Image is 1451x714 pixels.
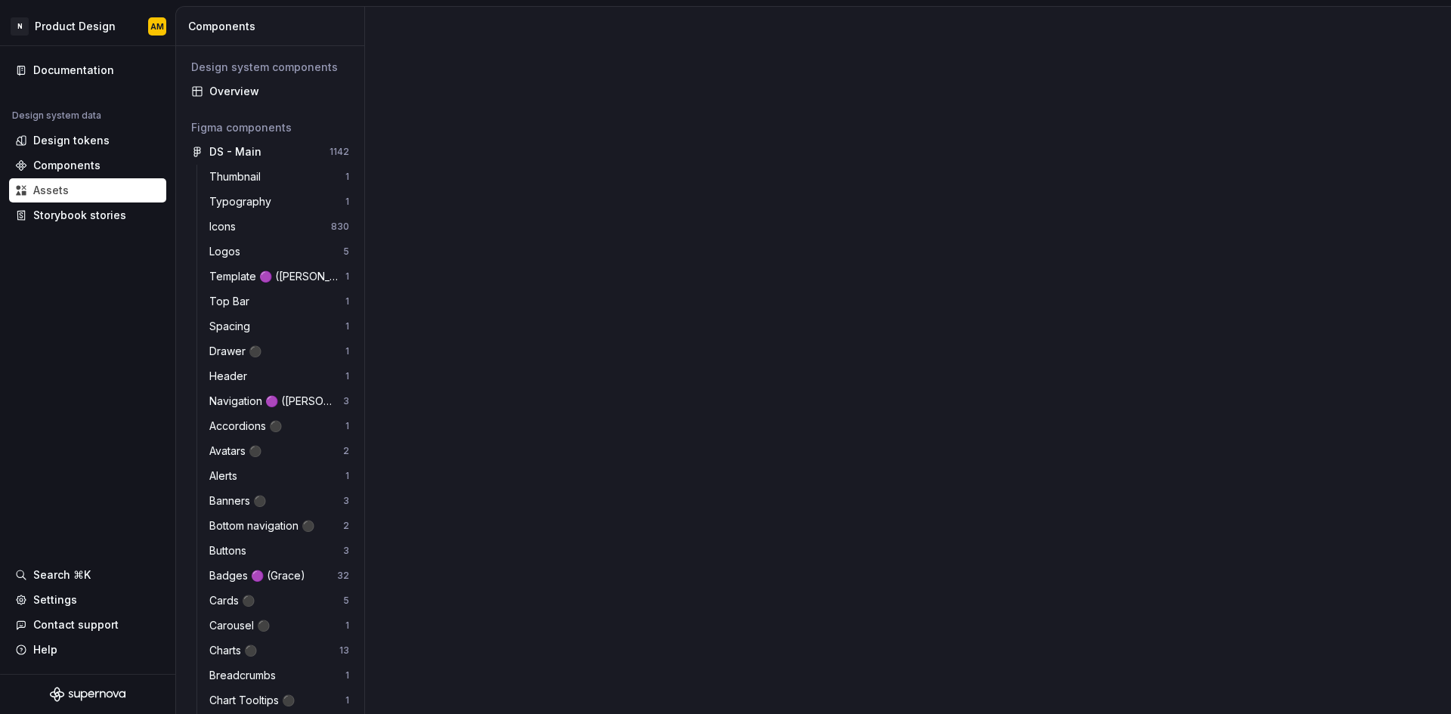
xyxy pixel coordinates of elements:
div: Product Design [35,19,116,34]
div: 1 [345,295,349,308]
a: Assets [9,178,166,202]
a: Top Bar1 [203,289,355,314]
div: Design system components [191,60,349,75]
div: 1 [345,669,349,682]
div: Buttons [209,543,252,558]
a: DS - Main1142 [185,140,355,164]
div: Overview [209,84,349,99]
div: 1 [345,345,349,357]
div: Spacing [209,319,256,334]
a: Documentation [9,58,166,82]
div: Logos [209,244,246,259]
div: Accordions ⚫️ [209,419,288,434]
a: Overview [185,79,355,104]
div: 5 [343,595,349,607]
div: Settings [33,592,77,607]
a: Components [9,153,166,178]
button: Contact support [9,613,166,637]
div: 1 [345,420,349,432]
div: Icons [209,219,242,234]
div: Header [209,369,253,384]
div: Contact support [33,617,119,632]
a: Typography1 [203,190,355,214]
a: Accordions ⚫️1 [203,414,355,438]
div: Template 🟣 ([PERSON_NAME]) [209,269,345,284]
button: Search ⌘K [9,563,166,587]
a: Drawer ⚫️1 [203,339,355,363]
a: Header1 [203,364,355,388]
a: Settings [9,588,166,612]
div: 3 [343,395,349,407]
div: 1 [345,370,349,382]
div: 1 [345,620,349,632]
div: 32 [337,570,349,582]
div: Charts ⚫️ [209,643,263,658]
div: Search ⌘K [33,567,91,583]
a: Avatars ⚫️2 [203,439,355,463]
a: Bottom navigation ⚫️2 [203,514,355,538]
a: Template 🟣 ([PERSON_NAME])1 [203,264,355,289]
div: 3 [343,495,349,507]
div: Thumbnail [209,169,267,184]
a: Badges 🟣 (Grace)32 [203,564,355,588]
div: Drawer ⚫️ [209,344,268,359]
div: 1 [345,270,349,283]
div: Design system data [12,110,101,122]
a: Storybook stories [9,203,166,227]
div: 1 [345,171,349,183]
div: Breadcrumbs [209,668,282,683]
div: 1142 [329,146,349,158]
div: Design tokens [33,133,110,148]
div: 2 [343,445,349,457]
div: Typography [209,194,277,209]
button: Help [9,638,166,662]
div: Storybook stories [33,208,126,223]
a: Thumbnail1 [203,165,355,189]
a: Navigation 🟣 ([PERSON_NAME])3 [203,389,355,413]
div: DS - Main [209,144,261,159]
div: Avatars ⚫️ [209,444,268,459]
div: 830 [331,221,349,233]
div: Bottom navigation ⚫️ [209,518,320,533]
div: Badges 🟣 (Grace) [209,568,311,583]
div: Components [188,19,358,34]
a: Charts ⚫️13 [203,638,355,663]
a: Chart Tooltips ⚫️1 [203,688,355,712]
a: Buttons3 [203,539,355,563]
a: Spacing1 [203,314,355,338]
a: Cards ⚫️5 [203,589,355,613]
a: Carousel ⚫️1 [203,614,355,638]
div: Carousel ⚫️ [209,618,276,633]
svg: Supernova Logo [50,687,125,702]
div: Chart Tooltips ⚫️ [209,693,301,708]
div: Documentation [33,63,114,78]
div: 1 [345,694,349,706]
a: Alerts1 [203,464,355,488]
div: Alerts [209,468,243,484]
div: 1 [345,196,349,208]
div: 2 [343,520,349,532]
div: 5 [343,246,349,258]
a: Breadcrumbs1 [203,663,355,688]
div: Banners ⚫️ [209,493,272,508]
a: Design tokens [9,128,166,153]
div: 13 [339,644,349,657]
div: N [11,17,29,36]
div: Navigation 🟣 ([PERSON_NAME]) [209,394,343,409]
div: 1 [345,470,349,482]
a: Logos5 [203,240,355,264]
button: NProduct DesignAM [3,10,172,42]
div: 3 [343,545,349,557]
div: Cards ⚫️ [209,593,261,608]
div: Help [33,642,57,657]
div: Figma components [191,120,349,135]
a: Icons830 [203,215,355,239]
div: Components [33,158,101,173]
div: Assets [33,183,69,198]
a: Banners ⚫️3 [203,489,355,513]
div: 1 [345,320,349,332]
div: Top Bar [209,294,255,309]
div: AM [150,20,164,32]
